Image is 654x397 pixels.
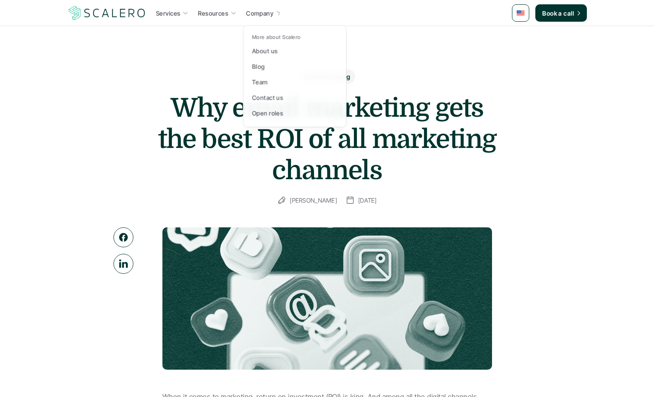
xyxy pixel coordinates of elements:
[535,4,587,22] a: Book a call
[67,5,147,21] img: Scalero company logo
[154,92,500,186] h1: Why email marketing gets the best ROI of all marketing channels
[358,195,377,206] p: [DATE]
[249,74,340,90] a: Team
[252,34,301,40] p: More about Scalero
[249,43,340,59] a: About us
[542,9,574,18] p: Book a call
[198,9,228,18] p: Resources
[252,46,278,56] p: About us
[156,9,180,18] p: Services
[625,367,645,388] iframe: gist-messenger-bubble-iframe
[252,77,268,86] p: Team
[249,59,340,74] a: Blog
[290,195,337,206] p: [PERSON_NAME]
[246,9,273,18] p: Company
[249,90,340,105] a: Contact us
[304,72,350,81] p: Email marketing
[252,93,283,102] p: Contact us
[252,62,265,71] p: Blog
[252,108,283,118] p: Open roles
[249,105,340,121] a: Open roles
